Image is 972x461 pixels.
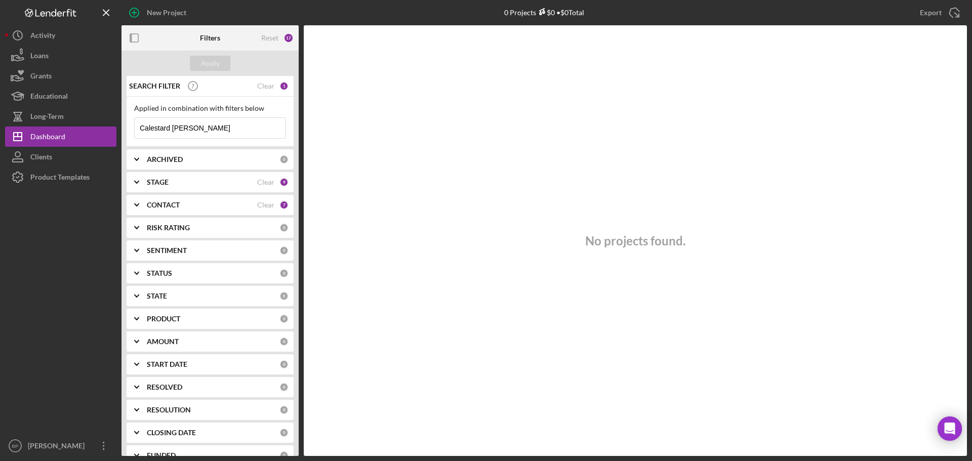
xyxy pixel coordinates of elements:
button: BP[PERSON_NAME] [5,436,116,456]
div: 0 [279,269,289,278]
div: New Project [147,3,186,23]
b: SENTIMENT [147,246,187,255]
div: Product Templates [30,167,90,190]
button: Dashboard [5,127,116,147]
div: Long-Term [30,106,64,129]
div: Open Intercom Messenger [938,416,962,441]
div: Educational [30,86,68,109]
div: Apply [201,56,220,71]
button: Grants [5,66,116,86]
div: Grants [30,66,52,89]
b: PRODUCT [147,315,180,323]
b: RESOLVED [147,383,182,391]
b: AMOUNT [147,338,179,346]
button: Clients [5,147,116,167]
b: STATE [147,292,167,300]
h3: No projects found. [585,234,685,248]
div: 17 [283,33,294,43]
div: $0 [536,8,555,17]
div: 0 [279,405,289,414]
div: 9 [279,178,289,187]
div: 0 [279,360,289,369]
div: Dashboard [30,127,65,149]
div: 0 Projects • $0 Total [504,8,584,17]
div: 0 [279,155,289,164]
div: Loans [30,46,49,68]
div: Reset [261,34,278,42]
div: 0 [279,291,289,301]
b: FUNDED [147,451,176,459]
button: Loans [5,46,116,66]
div: Clear [257,178,274,186]
div: 0 [279,451,289,460]
button: Export [910,3,967,23]
div: 0 [279,337,289,346]
b: CLOSING DATE [147,429,196,437]
div: Applied in combination with filters below [134,104,286,112]
div: 0 [279,223,289,232]
div: 0 [279,428,289,437]
button: New Project [121,3,196,23]
b: CONTACT [147,201,180,209]
b: Filters [200,34,220,42]
b: STATUS [147,269,172,277]
button: Apply [190,56,230,71]
text: BP [12,443,19,449]
div: 1 [279,81,289,91]
div: [PERSON_NAME] [25,436,91,458]
div: Clear [257,201,274,209]
button: Product Templates [5,167,116,187]
div: 0 [279,314,289,323]
b: ARCHIVED [147,155,183,163]
div: Export [920,3,942,23]
b: RISK RATING [147,224,190,232]
b: RESOLUTION [147,406,191,414]
div: 7 [279,200,289,209]
div: 0 [279,246,289,255]
div: 0 [279,383,289,392]
button: Activity [5,25,116,46]
div: Activity [30,25,55,48]
b: STAGE [147,178,169,186]
b: START DATE [147,360,187,368]
div: Clear [257,82,274,90]
div: Clients [30,147,52,170]
button: Long-Term [5,106,116,127]
button: Educational [5,86,116,106]
b: SEARCH FILTER [129,82,180,90]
